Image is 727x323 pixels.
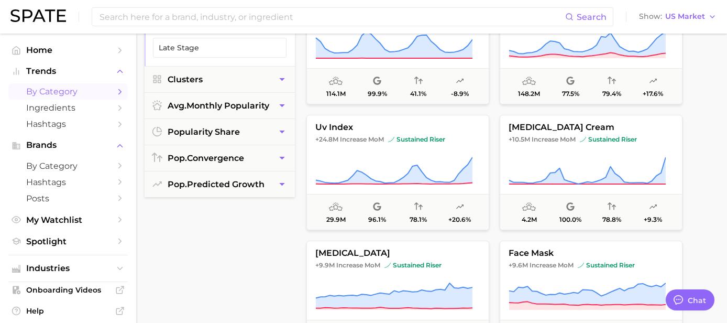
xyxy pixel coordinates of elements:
img: sustained riser [580,136,586,143]
span: sustained riser [580,135,637,144]
a: by Category [8,158,128,174]
span: predicted growth [168,179,265,189]
button: Late Stage [153,38,287,58]
span: Hashtags [26,119,110,129]
a: Onboarding Videos [8,282,128,298]
button: ShowUS Market [636,10,719,24]
span: [MEDICAL_DATA] [307,249,489,258]
span: 41.1% [410,90,426,98]
a: Hashtags [8,174,128,190]
span: by Category [26,87,110,96]
span: Increase MoM [532,135,576,144]
span: sustained riser [388,135,445,144]
span: sustained riser [384,261,442,270]
span: average monthly popularity: Very High Popularity [329,75,343,88]
span: popularity predicted growth: Uncertain [456,75,464,88]
abbr: popularity index [168,179,187,189]
a: Ingredients [8,100,128,116]
span: average monthly popularity: Very High Popularity [522,75,536,88]
span: +24.8m [315,135,338,143]
span: popularity convergence: Medium Convergence [414,75,423,88]
span: Home [26,45,110,55]
span: sustained riser [578,261,635,270]
span: popularity convergence: High Convergence [608,201,616,213]
span: My Watchlist [26,215,110,225]
img: sustained riser [384,262,391,268]
span: [MEDICAL_DATA] cream [500,123,682,132]
span: Industries [26,264,110,273]
button: [MEDICAL_DATA] cream+10.5m Increase MoMsustained risersustained riser4.2m100.0%78.8%+9.3% [500,115,682,230]
span: Ingredients [26,103,110,113]
span: Increase MoM [340,135,384,144]
span: popularity share: Google [566,75,575,88]
span: +17.6% [643,90,663,98]
span: popularity share: Google [373,75,381,88]
input: Search here for a brand, industry, or ingredient [98,8,565,26]
span: average monthly popularity: High Popularity [522,201,536,213]
span: Search [577,12,607,22]
span: Spotlight [26,236,110,246]
span: 79.4% [602,90,621,98]
span: monthly popularity [168,101,269,111]
a: Help [8,303,128,319]
span: US Market [665,14,705,19]
span: Brands [26,141,110,150]
span: by Category [26,161,110,171]
span: popularity share [168,127,240,137]
span: Show [639,14,662,19]
button: Clusters [145,67,295,92]
a: Spotlight [8,233,128,250]
a: My Watchlist [8,212,128,228]
span: 114.1m [326,90,346,98]
button: uv index+24.8m Increase MoMsustained risersustained riser29.9m96.1%78.1%+20.6% [306,115,489,230]
span: face mask [500,249,682,258]
span: 99.9% [368,90,387,98]
a: Home [8,42,128,58]
span: 29.9m [326,216,346,223]
span: +10.5m [509,135,530,143]
img: SPATE [10,9,66,22]
span: popularity predicted growth: Likely [456,201,464,213]
button: Industries [8,261,128,276]
button: popularity share [145,119,295,145]
img: sustained riser [388,136,394,143]
button: Trends [8,63,128,79]
span: convergence [168,153,244,163]
abbr: average [168,101,186,111]
span: +20.6% [448,216,471,223]
span: average monthly popularity: Very High Popularity [329,201,343,213]
span: Hashtags [26,177,110,187]
span: +9.3% [644,216,662,223]
a: by Category [8,83,128,100]
span: 148.2m [518,90,540,98]
button: pop.predicted growth [145,171,295,197]
span: uv index [307,123,489,132]
span: 4.2m [522,216,537,223]
span: 78.1% [410,216,427,223]
span: popularity predicted growth: Uncertain [649,201,657,213]
span: Clusters [168,74,203,84]
span: popularity convergence: High Convergence [414,201,423,213]
button: pop.convergence [145,145,295,171]
span: Help [26,306,110,316]
span: popularity convergence: High Convergence [608,75,616,88]
span: 100.0% [559,216,581,223]
button: Brands [8,137,128,153]
span: 96.1% [368,216,386,223]
a: Posts [8,190,128,207]
span: Posts [26,193,110,203]
span: popularity share: Google [566,201,575,213]
span: 77.5% [562,90,579,98]
abbr: popularity index [168,153,187,163]
span: popularity share: Google [373,201,381,213]
span: Increase MoM [530,261,574,270]
span: Trends [26,67,110,76]
span: +9.6m [509,261,528,269]
span: popularity predicted growth: Very Likely [649,75,657,88]
span: -8.9% [451,90,469,98]
a: Hashtags [8,116,128,132]
img: sustained riser [578,262,584,268]
span: Increase MoM [336,261,380,270]
button: avg.monthly popularity [145,93,295,119]
span: 78.8% [602,216,621,223]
